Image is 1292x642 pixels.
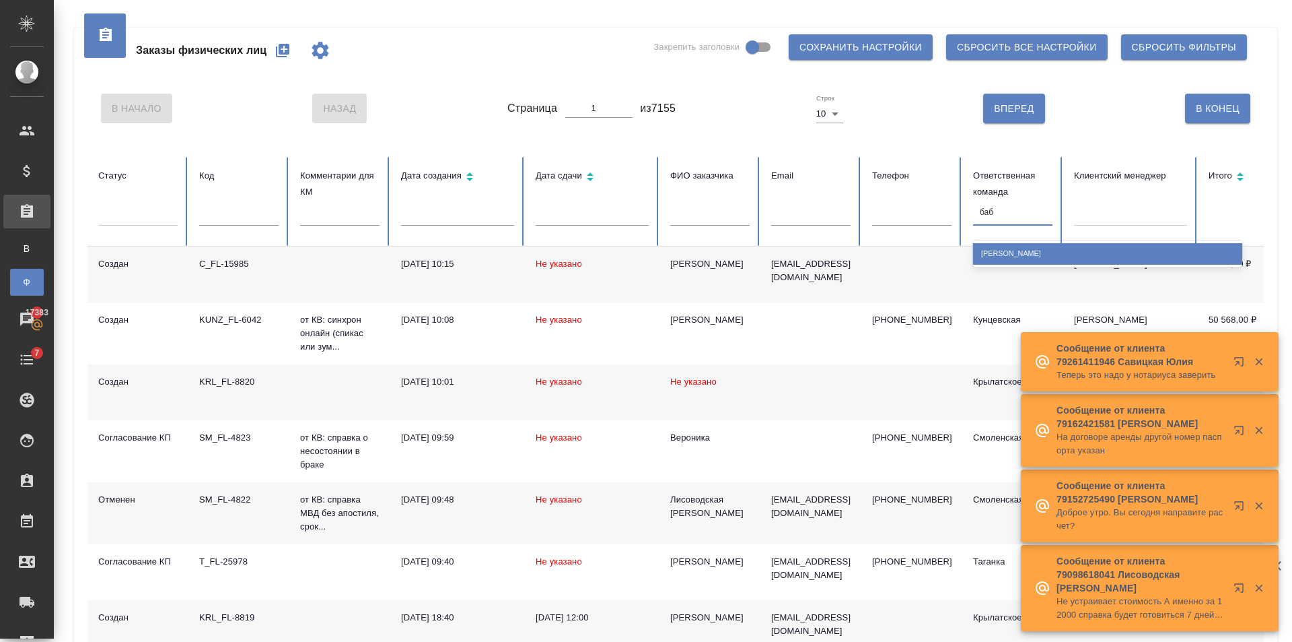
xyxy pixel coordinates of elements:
span: Страница [507,100,557,117]
td: [PERSON_NAME] [1063,247,1198,302]
button: Открыть в новой вкладке [1225,348,1258,381]
div: Смоленская [973,431,1052,445]
p: [EMAIL_ADDRESS][DOMAIN_NAME] [771,611,851,638]
button: Вперед [983,94,1044,123]
span: Не указано [670,377,717,387]
div: [PERSON_NAME] [670,257,750,271]
div: Сортировка [536,168,649,187]
div: Ответственная команда [973,168,1052,200]
div: Лисоводская [PERSON_NAME] [670,493,750,520]
p: Сообщение от клиента 79098618041 Лисоводская [PERSON_NAME] [1056,554,1225,595]
div: Создан [98,375,178,389]
div: [PERSON_NAME] [670,611,750,624]
label: Строк [816,95,834,102]
button: Сбросить фильтры [1121,34,1247,60]
p: Доброе утро. Вы сегодня направите расчет? [1056,506,1225,533]
span: Заказы физических лиц [136,42,266,59]
a: Ф [10,269,44,296]
div: KRL_FL-8820 [199,375,279,389]
p: Теперь это надо у нотариуса заверить [1056,368,1225,382]
p: [PHONE_NUMBER] [872,431,952,445]
div: Статус [98,168,178,184]
div: [PERSON_NAME] [670,313,750,327]
div: [PERSON_NAME] [670,555,750,569]
span: из 7155 [640,100,676,117]
div: KUNZ_FL-6042 [199,313,279,327]
div: Согласование КП [98,431,178,445]
span: Не указано [536,377,582,387]
p: Не устраивает стоимость А именно за 12000 справка будет готовиться 7 дней Я находила условия где за [1056,595,1225,622]
button: Закрыть [1245,356,1272,368]
div: Email [771,168,851,184]
p: Сообщение от клиента 79152725490 [PERSON_NAME] [1056,479,1225,506]
button: Сбросить все настройки [946,34,1108,60]
div: Кунцевская [973,313,1052,327]
span: Сохранить настройки [799,39,922,56]
span: Сбросить все настройки [957,39,1097,56]
div: T_FL-25978 [199,555,279,569]
div: Сортировка [401,168,514,187]
div: Крылатское [973,375,1052,389]
p: от КВ: синхрон онлайн (спикас или зум... [300,313,380,354]
p: от КВ: справка о несостоянии в браке [300,431,380,472]
span: Сбросить фильтры [1132,39,1236,56]
div: KRL_FL-8819 [199,611,279,624]
span: В [17,242,37,255]
div: Сортировка [1209,168,1288,187]
p: [PHONE_NUMBER] [872,493,952,507]
span: Закрепить заголовки [653,40,740,54]
div: 10 [816,104,843,123]
button: В Конец [1185,94,1250,123]
p: Сообщение от клиента 79261411946 Савицкая Юлия [1056,342,1225,368]
div: Создан [98,257,178,271]
span: 17383 [17,306,57,319]
div: C_FL-15985 [199,257,279,271]
div: Клиентский менеджер [1074,168,1187,184]
a: 17383 [3,302,50,336]
div: Крылатское [973,611,1052,624]
p: [EMAIL_ADDRESS][DOMAIN_NAME] [771,555,851,582]
div: [DATE] 10:15 [401,257,514,271]
span: Не указано [536,556,582,567]
span: Вперед [994,100,1034,117]
div: Создан [98,611,178,624]
p: На договоре аренды другой номер паспорта указан [1056,430,1225,457]
p: [PHONE_NUMBER] [872,555,952,569]
p: от КВ: справка МВД без апостиля, срок... [300,493,380,534]
p: [PHONE_NUMBER] [872,313,952,327]
div: SM_FL-4822 [199,493,279,507]
span: Не указано [536,432,582,443]
span: В Конец [1196,100,1240,117]
div: [DATE] 10:08 [401,313,514,327]
td: [PERSON_NAME] [1063,302,1198,364]
div: Отменен [98,493,178,507]
div: SM_FL-4823 [199,431,279,445]
button: Открыть в новой вкладке [1225,575,1258,607]
button: Закрыть [1245,500,1272,512]
div: [DATE] 09:59 [401,431,514,445]
p: Сообщение от клиента 79162421581 [PERSON_NAME] [1056,404,1225,430]
button: Открыть в новой вкладке [1225,417,1258,449]
div: Код [199,168,279,184]
div: Таганка [973,555,1052,569]
p: [EMAIL_ADDRESS][DOMAIN_NAME] [771,493,851,520]
span: Не указано [536,315,582,325]
span: Не указано [536,259,582,269]
div: Согласование КП [98,555,178,569]
span: 7 [26,346,47,360]
div: [DATE] 10:01 [401,375,514,389]
div: [DATE] 12:00 [536,611,649,624]
div: [DATE] 09:40 [401,555,514,569]
div: [DATE] 09:48 [401,493,514,507]
div: Телефон [872,168,952,184]
button: Открыть в новой вкладке [1225,492,1258,525]
div: [DATE] 18:40 [401,611,514,624]
a: В [10,235,44,262]
button: Создать [266,34,299,67]
button: Закрыть [1245,582,1272,594]
div: Вероника [670,431,750,445]
span: Не указано [536,494,582,505]
button: Сохранить настройки [789,34,933,60]
div: Смоленская [973,493,1052,507]
div: ФИО заказчика [670,168,750,184]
